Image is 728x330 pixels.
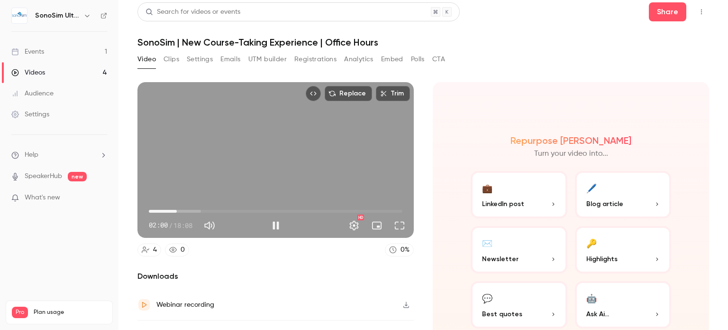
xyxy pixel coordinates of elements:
span: Ask Ai... [586,309,609,319]
div: Videos [11,68,45,77]
span: 02:00 [149,220,168,230]
div: Events [11,47,44,57]
h2: Repurpose [PERSON_NAME] [510,135,631,146]
h2: Downloads [137,271,414,282]
button: 💼LinkedIn post [471,171,567,218]
div: 💼 [482,180,492,195]
button: Polls [411,52,425,67]
button: Mute [200,216,219,235]
button: Replace [325,86,372,101]
span: LinkedIn post [482,199,524,209]
h1: SonoSim | New Course-Taking Experience | Office Hours [137,37,709,48]
span: new [68,172,87,181]
button: 🤖Ask Ai... [575,281,672,329]
span: Newsletter [482,254,519,264]
span: What's new [25,193,60,203]
button: Embed [381,52,403,67]
span: Best quotes [482,309,522,319]
button: CTA [432,52,445,67]
a: SpeakerHub [25,171,62,181]
span: Blog article [586,199,623,209]
div: 0 [181,245,185,255]
button: Emails [220,52,240,67]
div: 🖊️ [586,180,597,195]
img: SonoSim Ultrasound Training [12,8,27,23]
h6: SonoSim Ultrasound Training [35,11,80,20]
span: Plan usage [34,309,107,316]
span: 18:08 [173,220,192,230]
button: Trim [376,86,410,101]
button: Analytics [344,52,373,67]
div: HD [357,215,364,220]
div: 02:00 [149,220,192,230]
div: 4 [153,245,157,255]
div: Webinar recording [156,299,214,311]
button: Embed video [306,86,321,101]
div: 🤖 [586,291,597,305]
div: Settings [11,110,49,119]
button: Share [649,2,686,21]
span: Highlights [586,254,618,264]
button: Full screen [390,216,409,235]
a: 0 [165,244,189,256]
div: 💬 [482,291,492,305]
span: / [169,220,173,230]
button: UTM builder [248,52,287,67]
button: 🔑Highlights [575,226,672,273]
button: Settings [187,52,213,67]
a: 0% [385,244,414,256]
span: Pro [12,307,28,318]
li: help-dropdown-opener [11,150,107,160]
a: 4 [137,244,161,256]
button: Video [137,52,156,67]
div: 🔑 [586,236,597,250]
button: 🖊️Blog article [575,171,672,218]
div: 0 % [400,245,409,255]
span: Help [25,150,38,160]
button: Top Bar Actions [694,4,709,19]
button: Pause [266,216,285,235]
button: Clips [164,52,179,67]
button: Registrations [294,52,337,67]
button: Turn on miniplayer [367,216,386,235]
button: ✉️Newsletter [471,226,567,273]
button: Settings [345,216,364,235]
button: 💬Best quotes [471,281,567,329]
div: Audience [11,89,54,98]
div: ✉️ [482,236,492,250]
p: Turn your video into... [534,148,608,160]
div: Search for videos or events [146,7,240,17]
